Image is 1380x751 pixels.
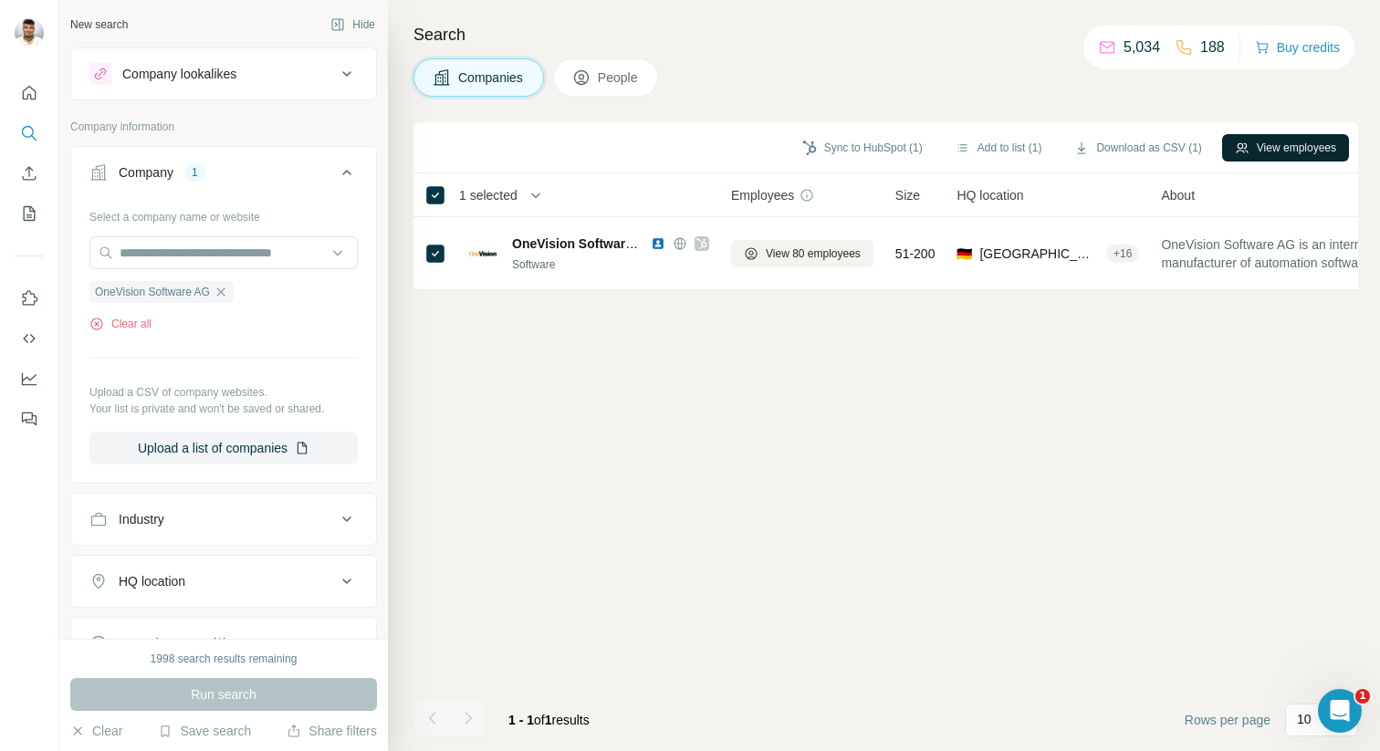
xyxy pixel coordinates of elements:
[1318,689,1362,733] iframe: Intercom live chat
[1200,37,1225,58] p: 188
[70,722,122,740] button: Clear
[1124,37,1160,58] p: 5,034
[70,16,128,33] div: New search
[158,722,251,740] button: Save search
[766,245,861,262] span: View 80 employees
[71,151,376,202] button: Company1
[71,621,376,665] button: Annual revenue ($)
[119,163,173,182] div: Company
[15,157,44,190] button: Enrich CSV
[534,713,545,727] span: of
[731,240,873,267] button: View 80 employees
[119,510,164,528] div: Industry
[15,282,44,315] button: Use Surfe on LinkedIn
[459,186,517,204] span: 1 selected
[184,164,205,181] div: 1
[119,572,185,590] div: HQ location
[15,18,44,47] img: Avatar
[95,284,210,300] span: OneVision Software AG
[71,559,376,603] button: HQ location
[957,245,972,263] span: 🇩🇪
[1061,134,1214,162] button: Download as CSV (1)
[89,202,358,225] div: Select a company name or website
[287,722,377,740] button: Share filters
[413,22,1358,47] h4: Search
[89,401,358,417] p: Your list is private and won't be saved or shared.
[1355,689,1370,704] span: 1
[598,68,640,87] span: People
[979,245,1099,263] span: [GEOGRAPHIC_DATA], [GEOGRAPHIC_DATA]
[545,713,552,727] span: 1
[731,186,794,204] span: Employees
[15,117,44,150] button: Search
[943,134,1055,162] button: Add to list (1)
[512,256,709,273] div: Software
[15,362,44,395] button: Dashboard
[119,634,227,652] div: Annual revenue ($)
[508,713,590,727] span: results
[15,77,44,110] button: Quick start
[1185,711,1270,729] span: Rows per page
[508,713,534,727] span: 1 - 1
[1255,35,1340,60] button: Buy credits
[122,65,236,83] div: Company lookalikes
[895,245,936,263] span: 51-200
[89,384,358,401] p: Upload a CSV of company websites.
[15,402,44,435] button: Feedback
[458,68,525,87] span: Companies
[89,432,358,464] button: Upload a list of companies
[1297,710,1312,728] p: 10
[89,316,152,332] button: Clear all
[468,239,497,268] img: Logo of OneVision Software AG
[789,134,936,162] button: Sync to HubSpot (1)
[71,497,376,541] button: Industry
[957,186,1023,204] span: HQ location
[151,651,298,667] div: 1998 search results remaining
[318,11,388,38] button: Hide
[1222,134,1349,162] button: View employees
[15,322,44,355] button: Use Surfe API
[651,236,665,251] img: LinkedIn logo
[71,52,376,96] button: Company lookalikes
[15,197,44,230] button: My lists
[1161,186,1195,204] span: About
[70,119,377,135] p: Company information
[1106,245,1139,262] div: + 16
[895,186,920,204] span: Size
[512,236,654,251] span: OneVision Software AG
